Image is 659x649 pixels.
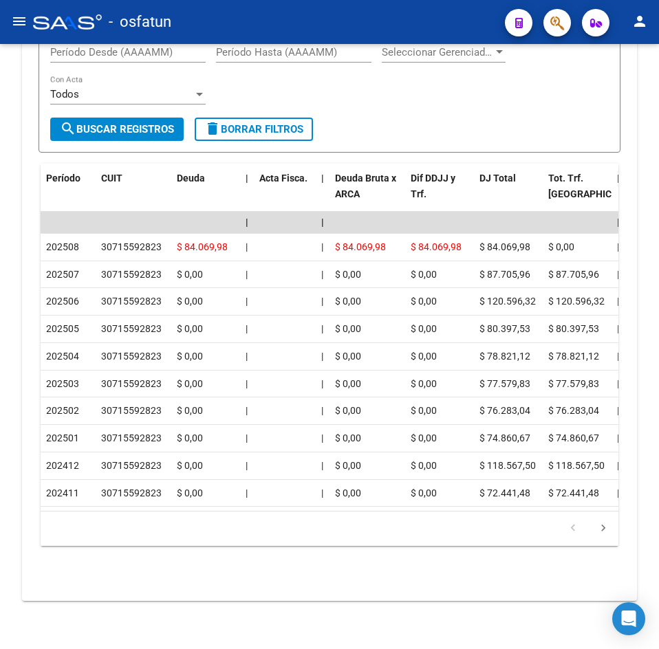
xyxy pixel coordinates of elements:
span: Período [46,173,80,184]
span: Borrar Filtros [204,123,303,135]
span: 202501 [46,432,79,443]
span: $ 84.069,98 [177,241,228,252]
span: | [617,269,619,280]
span: $ 0,00 [548,241,574,252]
span: | [246,378,248,389]
span: | [321,378,323,389]
span: 202505 [46,323,79,334]
span: | [617,487,619,498]
datatable-header-cell: Dif DDJJ y Trf. [405,164,474,224]
span: | [246,460,248,471]
div: 30715592823 [101,321,162,337]
datatable-header-cell: | [612,164,625,224]
span: | [321,173,324,184]
span: $ 0,00 [411,351,437,362]
span: $ 0,00 [177,296,203,307]
span: | [321,351,323,362]
datatable-header-cell: CUIT [96,164,171,224]
span: $ 118.567,50 [548,460,605,471]
span: | [246,487,248,498]
span: $ 0,00 [411,296,437,307]
span: $ 76.283,04 [479,405,530,416]
div: Open Intercom Messenger [612,602,645,635]
span: $ 84.069,98 [411,241,462,252]
span: $ 84.069,98 [479,241,530,252]
mat-icon: person [631,13,648,30]
span: $ 0,00 [177,487,203,498]
div: 30715592823 [101,430,162,446]
datatable-header-cell: Deuda Bruta x ARCA [329,164,405,224]
span: Buscar Registros [60,123,174,135]
mat-icon: delete [204,120,221,137]
span: $ 120.596,32 [548,296,605,307]
span: $ 0,00 [177,460,203,471]
span: | [246,351,248,362]
span: | [321,487,323,498]
span: - osfatun [109,7,171,37]
datatable-header-cell: Período [41,164,96,224]
span: | [246,296,248,307]
span: $ 76.283,04 [548,405,599,416]
a: go to next page [590,521,616,536]
div: 30715592823 [101,267,162,283]
span: $ 0,00 [411,432,437,443]
span: | [321,323,323,334]
span: | [321,241,323,252]
span: 202502 [46,405,79,416]
span: | [246,241,248,252]
span: $ 0,00 [335,351,361,362]
span: Tot. Trf. [GEOGRAPHIC_DATA] [548,173,642,199]
span: $ 78.821,12 [479,351,530,362]
span: $ 0,00 [411,269,437,280]
span: | [617,296,619,307]
span: $ 74.860,67 [548,432,599,443]
span: $ 87.705,96 [479,269,530,280]
span: | [617,241,619,252]
span: 202412 [46,460,79,471]
div: 30715592823 [101,294,162,309]
span: 202504 [46,351,79,362]
span: $ 0,00 [411,323,437,334]
span: $ 72.441,48 [479,487,530,498]
span: $ 0,00 [177,323,203,334]
div: 30715592823 [101,376,162,392]
span: $ 0,00 [335,269,361,280]
span: | [321,296,323,307]
span: 202503 [46,378,79,389]
span: $ 78.821,12 [548,351,599,362]
span: $ 87.705,96 [548,269,599,280]
span: $ 0,00 [411,378,437,389]
span: | [617,351,619,362]
span: | [321,460,323,471]
span: $ 0,00 [335,487,361,498]
a: go to previous page [560,521,586,536]
span: | [617,460,619,471]
span: $ 0,00 [411,405,437,416]
span: | [617,173,620,184]
span: $ 77.579,83 [548,378,599,389]
span: | [321,432,323,443]
span: $ 0,00 [177,351,203,362]
span: $ 0,00 [335,378,361,389]
span: | [617,378,619,389]
span: $ 77.579,83 [479,378,530,389]
span: $ 0,00 [177,432,203,443]
button: Buscar Registros [50,118,184,141]
span: Acta Fisca. [259,173,307,184]
div: 30715592823 [101,239,162,255]
span: $ 0,00 [411,460,437,471]
span: | [246,323,248,334]
datatable-header-cell: | [240,164,254,224]
span: | [246,405,248,416]
span: 202507 [46,269,79,280]
button: Borrar Filtros [195,118,313,141]
datatable-header-cell: | [316,164,329,224]
mat-icon: search [60,120,76,137]
span: $ 0,00 [335,405,361,416]
span: | [246,269,248,280]
span: $ 74.860,67 [479,432,530,443]
span: | [246,173,248,184]
datatable-header-cell: Acta Fisca. [254,164,316,224]
span: $ 120.596,32 [479,296,536,307]
span: | [617,405,619,416]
